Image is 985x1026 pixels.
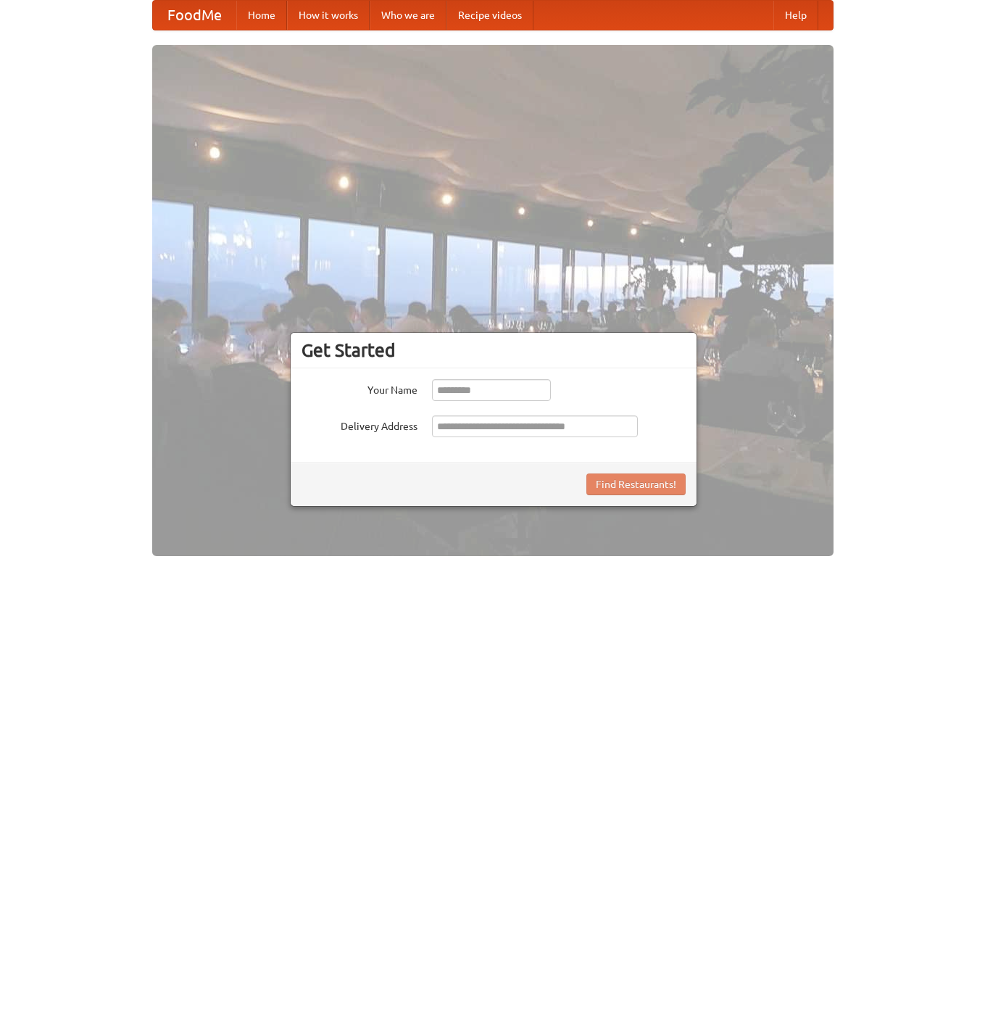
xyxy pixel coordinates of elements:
[236,1,287,30] a: Home
[370,1,446,30] a: Who we are
[287,1,370,30] a: How it works
[302,415,417,434] label: Delivery Address
[586,473,686,495] button: Find Restaurants!
[302,379,417,397] label: Your Name
[153,1,236,30] a: FoodMe
[302,339,686,361] h3: Get Started
[446,1,533,30] a: Recipe videos
[773,1,818,30] a: Help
